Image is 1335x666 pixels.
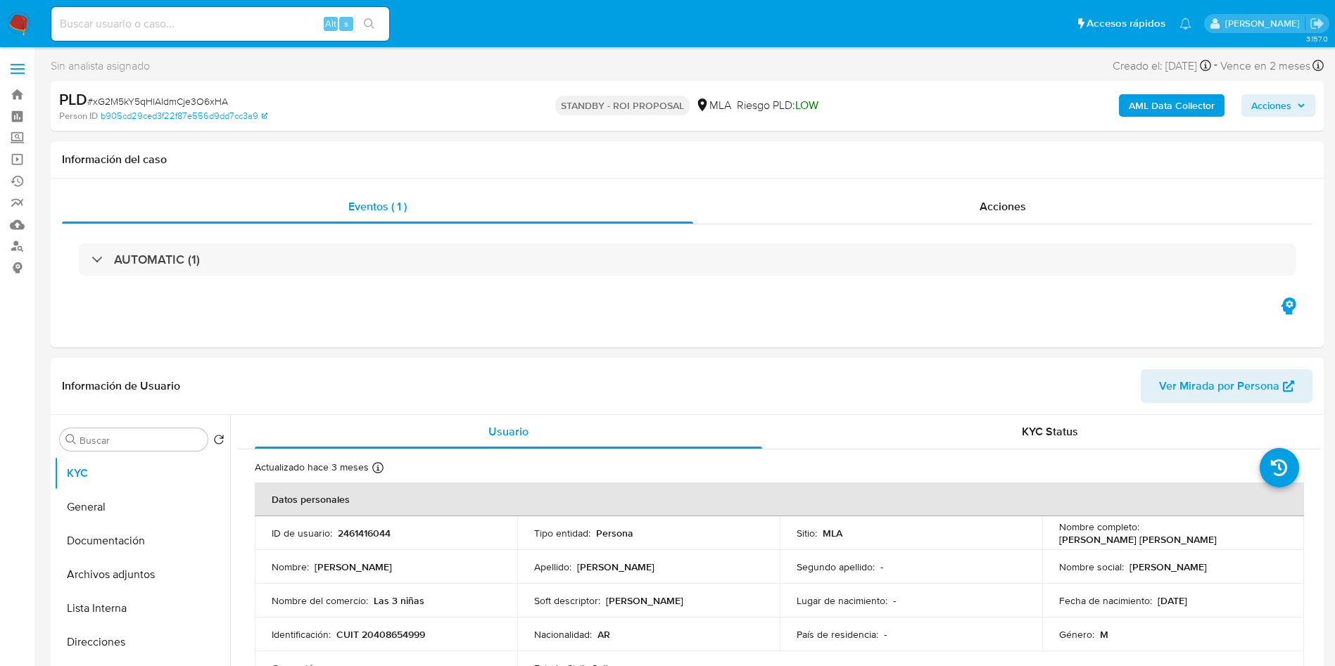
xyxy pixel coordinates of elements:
p: Tipo entidad : [534,527,590,539]
button: Volver al orden por defecto [213,434,224,449]
span: Usuario [488,423,529,440]
button: Archivos adjuntos [54,558,230,591]
p: - [884,628,887,641]
p: [PERSON_NAME] [1130,561,1207,573]
span: - [1214,56,1217,75]
p: [PERSON_NAME] [PERSON_NAME] [1059,533,1217,546]
button: KYC [54,456,230,490]
p: Lugar de nacimiento : [797,594,887,607]
p: Nombre social : [1059,561,1124,573]
p: Género : [1059,628,1094,641]
span: Acciones [980,198,1026,214]
p: Sitio : [797,527,817,539]
p: - [893,594,896,607]
button: Direcciones [54,625,230,659]
span: Alt [325,17,336,30]
p: Soft descriptor : [534,594,600,607]
p: CUIT 20408654999 [336,628,425,641]
p: Nacionalidad : [534,628,592,641]
p: ID de usuario : [272,527,332,539]
span: Ver Mirada por Persona [1159,369,1279,403]
p: Nombre : [272,561,309,573]
p: STANDBY - ROI PROPOSAL [555,96,690,115]
button: AML Data Collector [1119,94,1225,117]
a: Notificaciones [1179,18,1191,30]
p: [PERSON_NAME] [315,561,392,573]
input: Buscar [80,434,202,447]
button: Ver Mirada por Persona [1141,369,1312,403]
b: PLD [59,88,87,110]
p: Persona [596,527,633,539]
button: Lista Interna [54,591,230,625]
button: Buscar [65,434,77,445]
button: General [54,490,230,524]
input: Buscar usuario o caso... [51,15,389,33]
p: Fecha de nacimiento : [1059,594,1152,607]
span: Acciones [1251,94,1291,117]
p: Apellido : [534,561,571,573]
span: KYC Status [1022,423,1078,440]
h3: AUTOMATIC (1) [114,252,200,267]
p: valeria.duch@mercadolibre.com [1225,17,1305,30]
b: AML Data Collector [1129,94,1215,117]
p: Segundo apellido : [797,561,875,573]
h1: Información de Usuario [62,379,180,393]
span: Riesgo PLD: [737,98,818,113]
p: 2461416044 [338,527,391,539]
button: search-icon [355,14,384,34]
p: - [880,561,883,573]
p: País de residencia : [797,628,878,641]
p: MLA [823,527,842,539]
p: Identificación : [272,628,331,641]
span: Vence en 2 meses [1220,58,1310,74]
span: s [344,17,348,30]
a: b905cd29ced3f22f87e556d9dd7cc3a9 [101,110,267,122]
p: [DATE] [1158,594,1187,607]
div: Creado el: [DATE] [1113,56,1211,75]
button: Documentación [54,524,230,558]
p: AR [597,628,610,641]
span: # xG2M5kY5qHlAIdmCje3O6xHA [87,94,228,108]
div: AUTOMATIC (1) [79,243,1296,276]
p: Las 3 niñas [374,594,424,607]
p: [PERSON_NAME] [606,594,683,607]
p: Nombre del comercio : [272,594,368,607]
p: Actualizado hace 3 meses [255,461,369,474]
span: Accesos rápidos [1087,16,1165,31]
h1: Información del caso [62,153,1312,167]
th: Datos personales [255,482,1304,516]
span: Eventos ( 1 ) [348,198,407,214]
div: MLA [695,98,731,113]
a: Salir [1310,16,1324,31]
span: LOW [795,97,818,113]
p: Nombre completo : [1059,520,1139,533]
p: [PERSON_NAME] [577,561,654,573]
b: Person ID [59,110,98,122]
span: Sin analista asignado [51,58,150,74]
button: Acciones [1241,94,1315,117]
p: M [1100,628,1108,641]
